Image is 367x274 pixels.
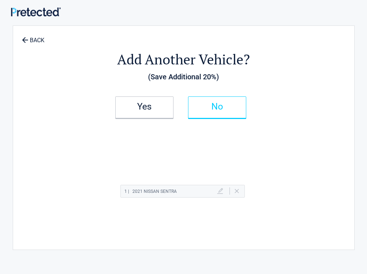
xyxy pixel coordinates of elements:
h2: No [196,104,239,109]
h2: Yes [123,104,166,109]
h2: Add Another Vehicle? [53,50,314,69]
a: Delete [235,189,239,193]
h3: (Save Additional 20%) [53,71,314,83]
img: Main Logo [11,7,61,16]
a: BACK [20,31,46,43]
span: 1 | [124,189,129,194]
h2: 2021 Nissan SENTRA [124,187,177,196]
